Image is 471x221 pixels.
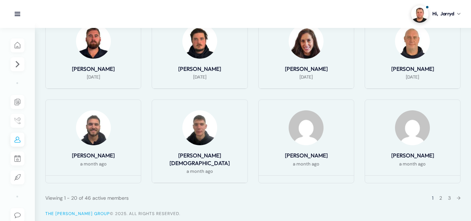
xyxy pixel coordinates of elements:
a: [PERSON_NAME] [391,152,434,159]
img: Profile Photo [76,110,111,145]
img: Profile Photo [182,24,217,59]
img: Profile Photo [289,110,324,145]
span: a month ago [399,160,426,168]
div: Viewing 1 - 20 of 46 active members [45,194,129,202]
a: [PERSON_NAME][DEMOGRAPHIC_DATA] [169,152,230,166]
img: Profile Photo [395,24,430,59]
img: Profile Photo [395,110,430,145]
span: 1 [432,195,433,201]
span: [DATE] [299,73,313,81]
span: [DATE] [193,73,206,81]
div: © 2025. All Rights Reserved. [45,209,461,218]
span: a month ago [293,160,319,168]
a: 2 [439,195,442,201]
a: 3 [448,195,451,201]
img: Profile Photo [289,24,324,59]
a: The [PERSON_NAME] Group [45,211,110,216]
span: Jarryd [440,10,454,17]
img: Profile Photo [76,24,111,59]
a: [PERSON_NAME] [285,152,328,159]
img: Profile picture of Jarryd Shelley [411,5,428,23]
a: Profile picture of Jarryd ShelleyHi,Jarryd [411,5,461,23]
span: [DATE] [406,73,419,81]
a: [PERSON_NAME] [178,65,221,72]
a: [PERSON_NAME] [391,65,434,72]
a: [PERSON_NAME] [72,65,115,72]
img: Profile Photo [182,110,217,145]
a: → [457,195,461,201]
a: [PERSON_NAME] [72,152,115,159]
span: [DATE] [87,73,100,81]
span: a month ago [80,160,107,168]
a: [PERSON_NAME] [285,65,328,72]
span: Hi, [432,10,438,17]
span: a month ago [187,167,213,176]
